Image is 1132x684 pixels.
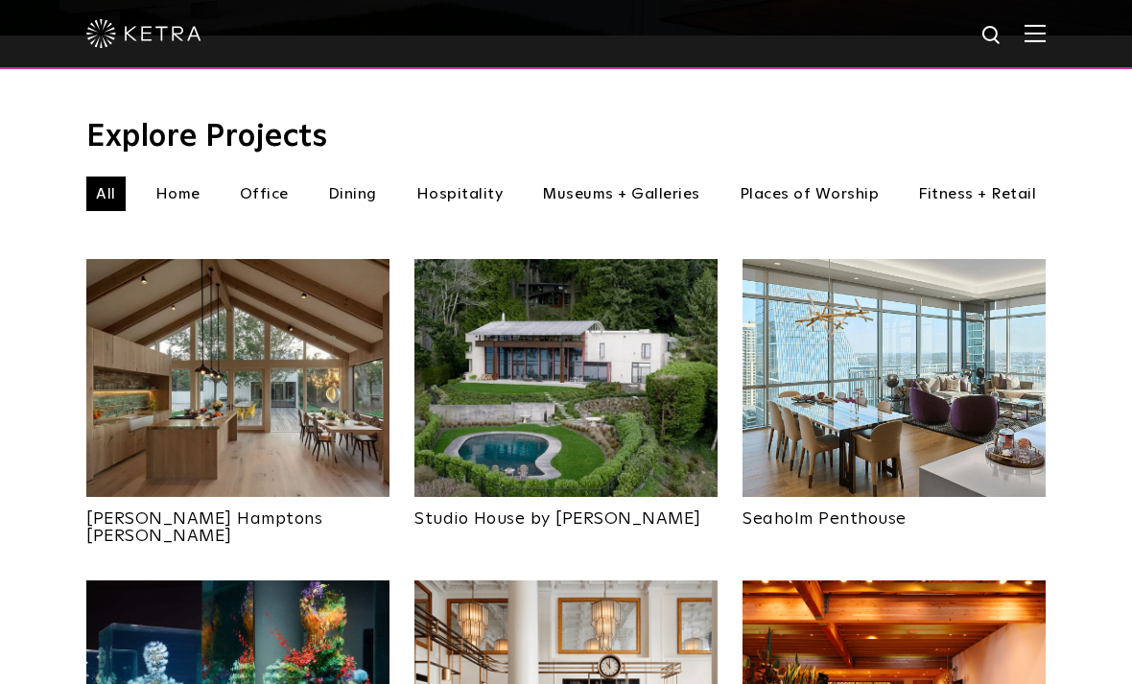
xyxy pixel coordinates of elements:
li: All [86,177,126,211]
li: Places of Worship [730,177,889,211]
img: An aerial view of Olson Kundig's Studio House in Seattle [414,259,718,497]
li: Hospitality [407,177,513,211]
li: Office [230,177,298,211]
img: Project_Landing_Thumbnail-2022smaller [743,259,1046,497]
img: Hamburger%20Nav.svg [1025,24,1046,42]
li: Museums + Galleries [532,177,710,211]
li: Dining [318,177,387,211]
img: Project_Landing_Thumbnail-2021 [86,259,389,497]
h3: Explore Projects [86,122,1046,153]
a: Seaholm Penthouse [743,497,1046,528]
li: Home [146,177,210,211]
img: search icon [980,24,1004,48]
a: [PERSON_NAME] Hamptons [PERSON_NAME] [86,497,389,545]
img: ketra-logo-2019-white [86,19,201,48]
li: Fitness + Retail [908,177,1046,211]
a: Studio House by [PERSON_NAME] [414,497,718,528]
